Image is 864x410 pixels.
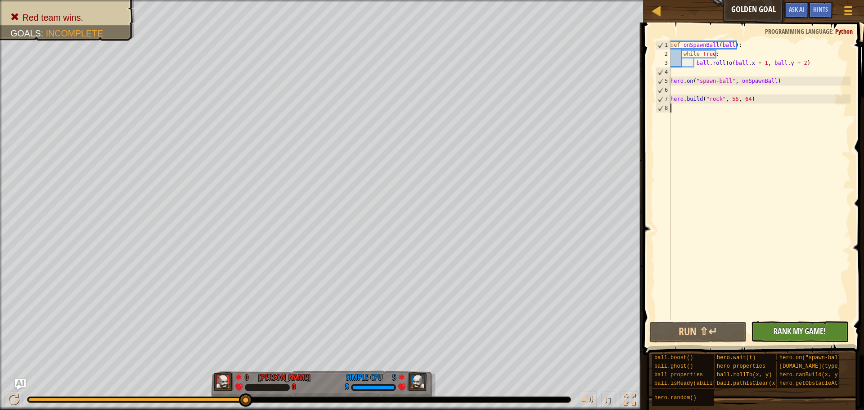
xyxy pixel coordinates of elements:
[779,380,857,387] span: hero.getObstacleAt(x, y)
[656,104,670,113] div: 8
[654,395,697,401] span: hero.random()
[579,392,597,410] button: Adjust volume
[10,11,125,24] li: Red team wins.
[779,363,860,369] span: [DOMAIN_NAME](type, x, y)
[649,322,747,342] button: Run ⇧↵
[292,383,296,392] div: 0
[779,372,841,378] span: hero.canBuild(x, y)
[779,355,857,361] span: hero.on("spawn-ball", f)
[656,50,670,59] div: 2
[656,41,670,50] div: 1
[717,363,765,369] span: hero properties
[717,380,788,387] span: ball.pathIsClear(x, y)
[813,5,828,14] span: Hints
[10,28,41,38] span: Goals
[245,372,254,380] div: 0
[656,77,670,86] div: 5
[832,27,835,36] span: :
[717,355,756,361] span: hero.wait(t)
[784,2,809,18] button: Ask AI
[387,372,396,380] div: 5
[258,372,310,383] div: [PERSON_NAME]
[15,379,26,390] button: Ask AI
[603,393,612,406] span: ♫
[656,68,670,77] div: 4
[41,28,46,38] span: :
[22,13,83,23] span: Red team wins.
[654,363,693,369] span: ball.ghost()
[751,321,848,342] button: Rank My Game!
[717,372,772,378] span: ball.rollTo(x, y)
[346,372,382,383] div: Simple CPU
[765,27,832,36] span: Programming language
[656,95,670,104] div: 7
[835,27,853,36] span: Python
[789,5,804,14] span: Ask AI
[214,372,234,391] img: thang_avatar_frame.png
[407,372,427,391] img: thang_avatar_frame.png
[656,86,670,95] div: 6
[654,355,693,361] span: ball.boost()
[654,372,703,378] span: ball properties
[656,59,670,68] div: 3
[345,383,349,392] div: 5
[837,2,859,23] button: Show game menu
[621,392,639,410] button: Toggle fullscreen
[654,380,722,387] span: ball.isReady(ability)
[4,392,22,410] button: Ctrl + P: Play
[46,28,103,38] span: Incomplete
[601,392,616,410] button: ♫
[774,325,826,337] span: Rank My Game!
